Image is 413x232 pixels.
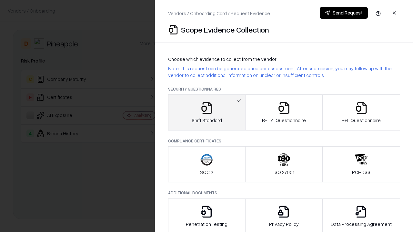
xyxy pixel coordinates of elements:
button: B+L Questionnaire [322,94,400,130]
p: Compliance Certificates [168,138,400,144]
button: B+L AI Questionnaire [245,94,323,130]
p: PCI-DSS [352,169,370,176]
button: ISO 27001 [245,146,323,182]
p: Vendors / Onboarding Card / Request Evidence [168,10,270,17]
p: Scope Evidence Collection [181,24,269,35]
button: Shift Standard [168,94,246,130]
button: Send Request [320,7,368,19]
p: Privacy Policy [269,221,299,227]
p: B+L Questionnaire [342,117,381,124]
p: SOC 2 [200,169,213,176]
p: Security Questionnaires [168,86,400,92]
p: Note: This request can be generated once per assessment. After submission, you may follow up with... [168,65,400,79]
p: Penetration Testing [186,221,227,227]
p: Choose which evidence to collect from the vendor: [168,56,400,63]
p: Shift Standard [192,117,222,124]
p: ISO 27001 [274,169,294,176]
p: Data Processing Agreement [331,221,392,227]
p: B+L AI Questionnaire [262,117,306,124]
p: Additional Documents [168,190,400,196]
button: SOC 2 [168,146,246,182]
button: PCI-DSS [322,146,400,182]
